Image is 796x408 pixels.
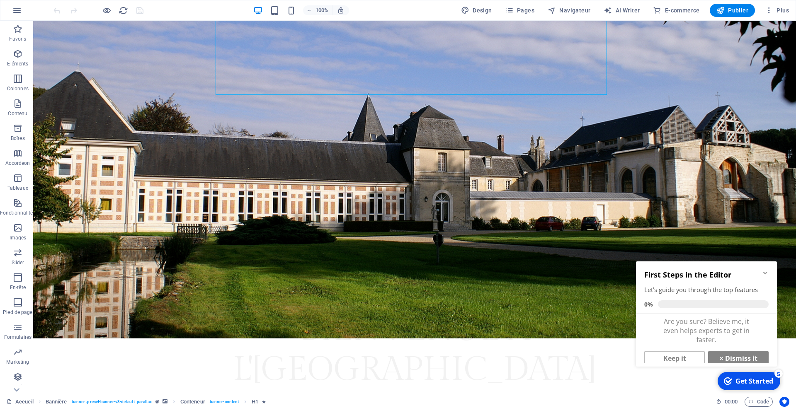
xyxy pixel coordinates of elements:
p: Marketing [6,359,29,365]
p: Pied de page [3,309,32,316]
h6: Durée de la session [716,397,738,407]
p: Formulaires [4,334,32,340]
i: Cet élément contient une animation. [262,399,266,404]
span: 00 00 [725,397,738,407]
span: Pages [505,6,534,14]
div: Are you sure? Believe me, it even helps experts to get in faster. [3,60,144,94]
div: 5 [142,116,150,125]
span: E-commerce [653,6,699,14]
span: : [730,398,732,405]
span: Code [748,397,769,407]
span: 0% [12,47,25,55]
p: Éléments [7,60,28,67]
p: Colonnes [7,85,29,92]
span: Cliquez pour sélectionner. Double-cliquez pour modifier. [252,397,258,407]
div: Design (Ctrl+Alt+Y) [458,4,495,17]
h6: 100% [315,5,329,15]
p: Slider [12,259,24,266]
span: Navigateur [548,6,590,14]
div: Minimize checklist [129,17,136,23]
p: Favoris [9,36,26,42]
i: Cet élément contient un arrière-plan. [163,399,167,404]
div: Let's guide you through the top features [12,32,136,41]
a: Keep it [12,98,72,113]
button: Navigateur [544,4,594,17]
div: Get Started [103,123,141,133]
a: × Dismiss it [75,98,136,113]
button: Code [745,397,773,407]
button: Publier [710,4,755,17]
p: Tableaux [7,185,28,191]
i: Lors du redimensionnement, ajuster automatiquement le niveau de zoom en fonction de l'appareil sé... [337,7,345,14]
i: Actualiser la page [119,6,128,15]
p: Boîtes [11,135,25,142]
button: reload [118,5,128,15]
button: Pages [502,4,538,17]
span: . banner .preset-banner-v3-default .parallax [70,397,152,407]
button: 100% [303,5,332,15]
button: AI Writer [600,4,643,17]
nav: breadcrumb [46,397,266,407]
p: Collections [5,384,30,390]
button: Design [458,4,495,17]
button: Plus [762,4,792,17]
p: Accordéon [5,160,30,167]
h2: First Steps in the Editor [12,17,136,27]
i: Cet élément est une présélection personnalisable. [155,399,159,404]
strong: × [87,102,90,109]
button: Usercentrics [779,397,789,407]
button: E-commerce [650,4,703,17]
span: Cliquez pour sélectionner. Double-cliquez pour modifier. [180,397,205,407]
span: Publier [716,6,748,14]
p: Contenu [8,110,27,117]
p: En-tête [10,284,26,291]
span: Cliquez pour sélectionner. Double-cliquez pour modifier. [46,397,67,407]
span: . banner-content [209,397,239,407]
span: Design [461,6,492,14]
p: Images [10,234,27,241]
div: Get Started 5 items remaining, 0% complete [85,119,148,137]
button: Cliquez ici pour quitter le mode Aperçu et poursuivre l'édition. [102,5,112,15]
span: AI Writer [604,6,640,14]
span: Plus [765,6,789,14]
a: Cliquez pour annuler la sélection. Double-cliquez pour ouvrir Pages. [7,397,34,407]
